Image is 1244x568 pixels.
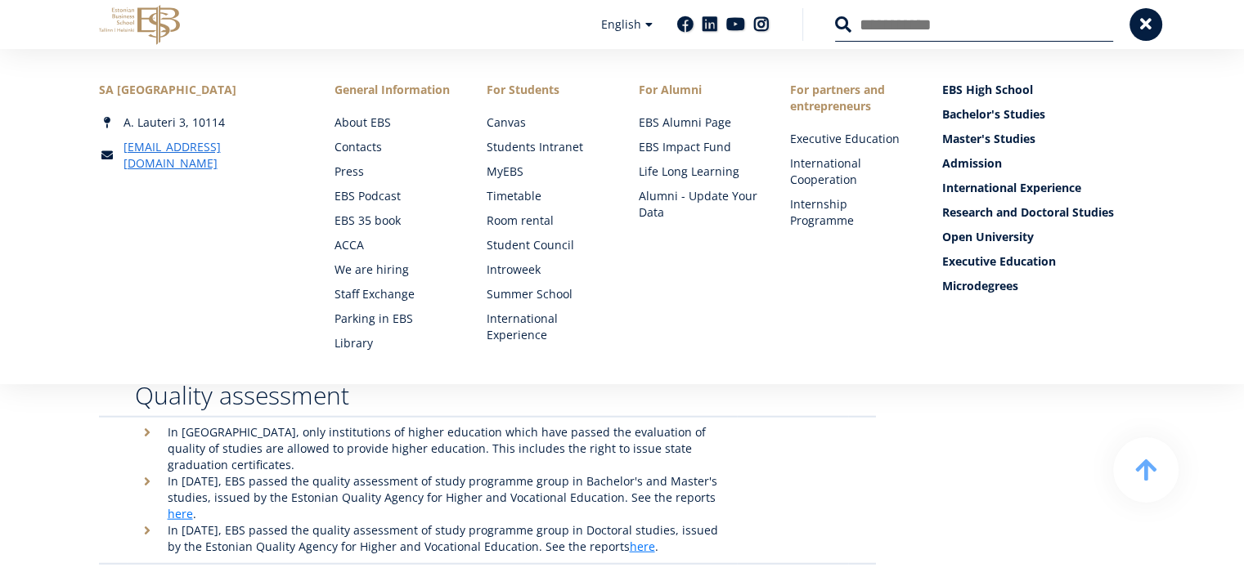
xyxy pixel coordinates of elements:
a: Linkedin [702,16,718,33]
a: Life Long Learning [639,163,758,180]
a: Master's Studies [942,131,1146,147]
a: Canvas [487,114,606,131]
li: In [GEOGRAPHIC_DATA], only institutions of higher education which have passed the evaluation of q... [135,424,729,473]
a: Contacts [335,139,454,155]
li: In [DATE], EBS passed the quality assessment of study programme group in Bachelor's and Master's ... [135,473,729,522]
a: Room rental [487,212,606,229]
a: International Experience [942,180,1146,196]
a: Student Council [487,237,606,253]
a: Internship Programme [790,196,909,229]
a: EBS Alumni Page [639,114,758,131]
a: Admission [942,155,1146,172]
a: here [168,506,193,522]
a: International Experience [487,311,606,343]
a: Parking in EBS [335,311,454,327]
a: Instagram [753,16,770,33]
a: International Cooperation [790,155,909,188]
a: Executive Education [942,253,1146,270]
a: We are hiring [335,262,454,278]
h3: Quality assessment [135,383,729,408]
a: Press [335,163,454,180]
a: Open University [942,229,1146,245]
span: For Alumni [639,82,758,98]
a: For Students [487,82,606,98]
a: Students Intranet [487,139,606,155]
a: Staff Exchange [335,286,454,302]
div: SA [GEOGRAPHIC_DATA] [99,82,303,98]
span: For partners and entrepreneurs [790,82,909,114]
a: Summer School [487,286,606,302]
a: here [630,539,655,555]
a: Library [335,335,454,351]
span: General Information [335,82,454,98]
div: A. Lauteri 3, 10114 [99,114,303,131]
a: MyEBS [487,163,606,180]
a: Executive Education [790,131,909,147]
a: About EBS [335,114,454,131]
a: ACCA [335,237,454,253]
li: In [DATE], EBS passed the quality assessment of study programme group in Doctoral studies, issued... [135,522,729,555]
a: EBS 35 book [335,212,454,229]
a: Research and Doctoral Studies [942,204,1146,221]
a: EBS Impact Fund [639,139,758,155]
a: Microdegrees [942,278,1146,294]
a: Facebook [677,16,694,33]
a: Introweek [487,262,606,278]
a: Alumni - Update Your Data [639,188,758,221]
a: Bachelor's Studies [942,106,1146,123]
a: EBS High School [942,82,1146,98]
a: Youtube [726,16,745,33]
a: [EMAIL_ADDRESS][DOMAIN_NAME] [124,139,303,172]
a: Timetable [487,188,606,204]
a: EBS Podcast [335,188,454,204]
